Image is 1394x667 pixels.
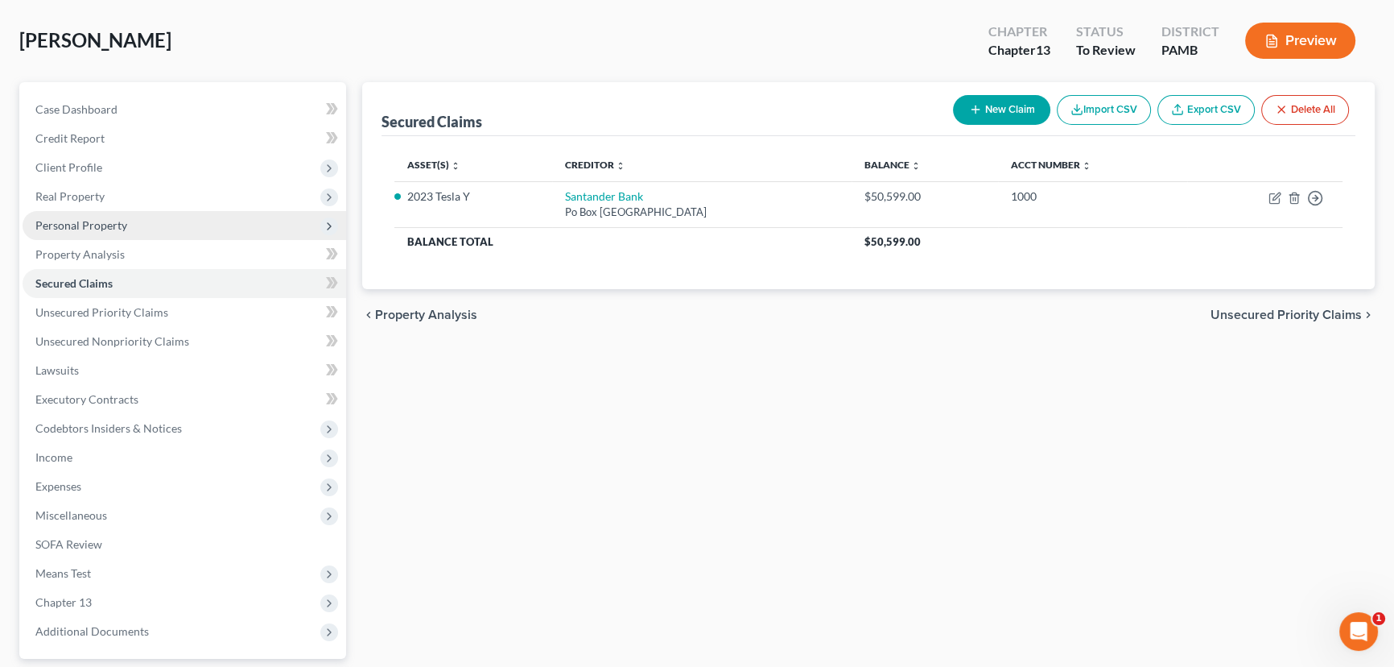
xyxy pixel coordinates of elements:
[375,309,477,321] span: Property Analysis
[953,95,1050,125] button: New Claim
[1261,95,1349,125] button: Delete All
[451,161,460,171] i: unfold_more
[1011,188,1175,205] div: 1000
[23,124,346,153] a: Credit Report
[362,309,375,321] i: chevron_left
[1339,612,1378,651] iframe: Intercom live chat
[35,305,168,319] span: Unsecured Priority Claims
[407,159,460,171] a: Asset(s) unfold_more
[1082,161,1091,171] i: unfold_more
[35,160,102,174] span: Client Profile
[19,28,171,52] span: [PERSON_NAME]
[1210,309,1362,321] span: Unsecured Priority Claims
[35,421,182,435] span: Codebtors Insiders & Notices
[35,450,72,464] span: Income
[35,276,113,290] span: Secured Claims
[23,240,346,269] a: Property Analysis
[565,205,838,220] div: Po Box [GEOGRAPHIC_DATA]
[35,595,92,609] span: Chapter 13
[35,247,125,261] span: Property Analysis
[35,334,189,348] span: Unsecured Nonpriority Claims
[1076,23,1136,41] div: Status
[35,624,149,638] span: Additional Documents
[616,161,625,171] i: unfold_more
[1362,309,1375,321] i: chevron_right
[35,363,79,377] span: Lawsuits
[35,479,81,493] span: Expenses
[394,227,852,256] th: Balance Total
[911,161,921,171] i: unfold_more
[35,102,118,116] span: Case Dashboard
[1036,42,1050,57] span: 13
[1011,159,1091,171] a: Acct Number unfold_more
[381,112,482,131] div: Secured Claims
[864,235,921,248] span: $50,599.00
[1161,41,1219,60] div: PAMB
[23,327,346,356] a: Unsecured Nonpriority Claims
[23,298,346,327] a: Unsecured Priority Claims
[23,530,346,559] a: SOFA Review
[35,537,102,551] span: SOFA Review
[23,385,346,414] a: Executory Contracts
[35,218,127,232] span: Personal Property
[1161,23,1219,41] div: District
[35,392,138,406] span: Executory Contracts
[988,23,1050,41] div: Chapter
[362,309,477,321] button: chevron_left Property Analysis
[1210,309,1375,321] button: Unsecured Priority Claims chevron_right
[23,269,346,298] a: Secured Claims
[1057,95,1151,125] button: Import CSV
[988,41,1050,60] div: Chapter
[1372,612,1385,625] span: 1
[35,131,105,145] span: Credit Report
[1157,95,1255,125] a: Export CSV
[23,95,346,124] a: Case Dashboard
[565,159,625,171] a: Creditor unfold_more
[864,188,985,205] div: $50,599.00
[35,189,105,203] span: Real Property
[1076,41,1136,60] div: To Review
[407,188,539,205] li: 2023 Tesla Y
[23,356,346,385] a: Lawsuits
[35,566,91,580] span: Means Test
[35,508,107,522] span: Miscellaneous
[565,189,643,203] a: Santander Bank
[1245,23,1355,59] button: Preview
[864,159,921,171] a: Balance unfold_more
